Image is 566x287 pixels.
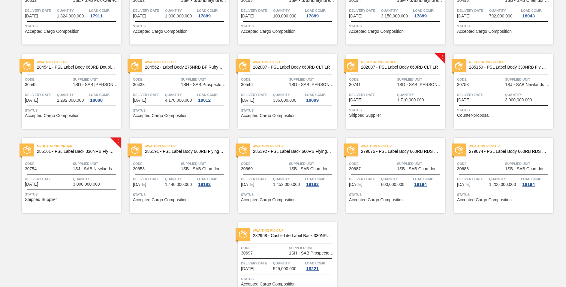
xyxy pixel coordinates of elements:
[133,107,227,113] span: Status
[253,227,337,233] span: Awaiting Pick Up
[521,14,536,18] div: 18043
[57,8,88,14] span: Quantity
[131,62,139,70] img: status
[413,176,434,182] span: Load Comp.
[73,82,119,87] span: 1SD - SAB Rosslyn Brewery
[521,8,552,18] a: Load Comp.18043
[197,14,212,18] div: 17889
[505,167,552,171] span: 1SB - SAB Chamdor Brewery
[145,149,224,154] span: 285191 - PSL Label Body 660RB FlyingFish Lemon PU
[229,54,337,129] a: statusAwaiting Pick Up282007 - PSL Label Body 660RB CLT LRCode30546Supplied Unit1SD - SAB [PERSON...
[25,14,38,18] span: 08/02/2025
[133,113,188,118] span: Accepted Cargo Composition
[381,176,412,182] span: Quantity
[197,182,212,187] div: 18182
[349,29,404,34] span: Accepted Cargo Composition
[241,92,272,98] span: Delivery Date
[37,143,121,149] span: Negotiating Order
[273,260,304,266] span: Quantity
[197,8,227,18] a: Load Comp.17889
[37,149,116,154] span: 285161 - PSL Label Back 330NRB Fly Fish Lemon PU
[349,113,381,118] span: Shipped Supplier
[397,161,444,167] span: Supplied Unit
[273,176,304,182] span: Quantity
[489,8,520,14] span: Quantity
[273,98,297,103] span: 336,000.000
[241,161,288,167] span: Code
[241,176,272,182] span: Delivery Date
[89,92,119,103] a: Load Comp.18088
[273,8,304,14] span: Quantity
[73,176,119,182] span: Quantity
[197,92,227,103] a: Load Comp.18012
[23,62,31,70] img: status
[13,138,121,213] a: !statusNegotiating Order285161 - PSL Label Back 330NRB Fly Fish Lemon PUCode30754Supplied Unit1SJ...
[521,182,536,187] div: 18194
[457,14,470,18] span: 08/08/2025
[305,92,326,98] span: Load Comp.
[25,182,38,187] span: 08/16/2025
[305,260,326,266] span: Load Comp.
[521,176,552,187] a: Load Comp.18194
[165,8,196,14] span: Quantity
[73,76,119,82] span: Supplied Unit
[145,143,229,149] span: Awaiting Pick Up
[457,76,504,82] span: Code
[305,182,320,187] div: 18182
[241,76,288,82] span: Code
[133,29,188,34] span: Accepted Cargo Composition
[397,98,424,102] span: 1,710,000.000
[457,192,552,198] span: Status
[349,161,396,167] span: Code
[253,65,332,69] span: 282007 - PSL Label Body 660RB CLT LR
[445,138,553,213] a: statusAwaiting Pick Up279074 - PSL Label Body 660RB RDS Dry (Blast)Code30688Supplied Unit1SB - SA...
[349,167,361,171] span: 30687
[347,146,355,154] img: status
[239,146,247,154] img: status
[133,176,164,182] span: Delivery Date
[241,29,296,34] span: Accepted Cargo Composition
[349,8,380,14] span: Delivery Date
[457,8,488,14] span: Delivery Date
[241,23,336,29] span: Status
[37,59,121,65] span: Awaiting Pick Up
[89,8,119,18] a: Load Comp.17911
[289,161,336,167] span: Supplied Unit
[305,98,320,103] div: 18089
[361,65,440,69] span: 282007 - PSL Label Body 660RB CLT LR
[337,138,445,213] a: statusAwaiting Pick Up279076 - PSL Label Body 660RB RDS Org (Blast)Code30687Supplied Unit1SB - SA...
[229,138,337,213] a: statusAwaiting Pick Up285192 - PSL Label Back 660RB FlyingFish Lemon PUCode30660Supplied Unit1SB ...
[505,92,552,98] span: Quantity
[241,182,254,187] span: 08/18/2025
[181,82,227,87] span: 1SH - SAB Prospecton Brewery
[133,98,146,103] span: 08/09/2025
[521,8,542,14] span: Load Comp.
[89,14,104,18] div: 17911
[89,92,110,98] span: Load Comp.
[349,92,396,98] span: Delivery Date
[305,260,336,271] a: Load Comp.18221
[197,176,227,187] a: Load Comp.18182
[349,176,380,182] span: Delivery Date
[349,14,362,18] span: 08/04/2025
[133,182,146,187] span: 08/18/2025
[73,161,119,167] span: Supplied Unit
[457,23,552,29] span: Status
[239,230,247,238] img: status
[457,82,469,87] span: 30753
[273,182,300,187] span: 1,452,000.000
[457,92,504,98] span: Delivery Date
[289,76,336,82] span: Supplied Unit
[241,198,296,202] span: Accepted Cargo Composition
[241,167,253,171] span: 30660
[241,282,296,286] span: Accepted Cargo Composition
[361,59,445,65] span: Negotiating Order
[133,14,146,18] span: 08/02/2025
[89,98,104,103] div: 18088
[241,113,296,118] span: Accepted Cargo Composition
[397,92,444,98] span: Quantity
[457,98,470,102] span: 08/16/2025
[289,245,336,251] span: Supplied Unit
[305,8,326,14] span: Load Comp.
[347,62,355,70] img: status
